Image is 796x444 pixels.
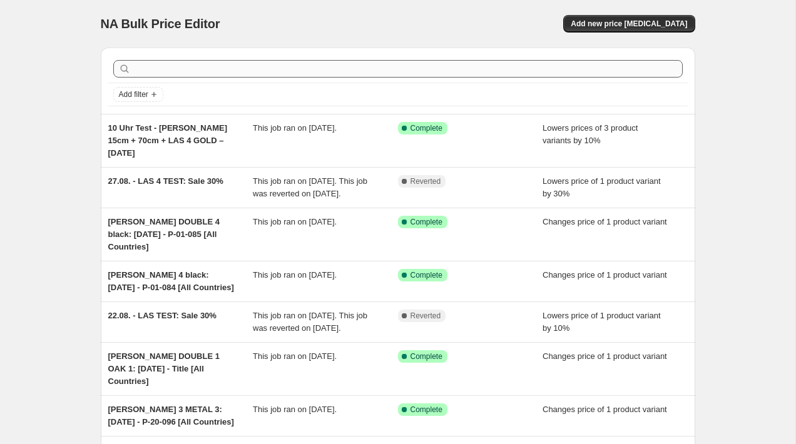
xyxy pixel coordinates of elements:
span: Lowers prices of 3 product variants by 10% [543,123,638,145]
span: This job ran on [DATE]. [253,123,337,133]
span: [PERSON_NAME] DOUBLE 1 OAK 1: [DATE] - Title [All Countries] [108,351,220,386]
span: Complete [411,217,442,227]
span: 27.08. - LAS 4 TEST: Sale 30% [108,176,223,186]
span: Changes price of 1 product variant [543,351,667,361]
span: Reverted [411,176,441,186]
span: Lowers price of 1 product variant by 10% [543,311,661,333]
span: Complete [411,270,442,280]
span: Reverted [411,311,441,321]
span: This job ran on [DATE]. [253,270,337,280]
span: Complete [411,405,442,415]
span: Complete [411,123,442,133]
span: 10 Uhr Test - [PERSON_NAME] 15cm + 70cm + LAS 4 GOLD – [DATE] [108,123,227,158]
span: Add new price [MEDICAL_DATA] [571,19,687,29]
span: 22.08. - LAS TEST: Sale 30% [108,311,217,320]
span: Changes price of 1 product variant [543,405,667,414]
span: Changes price of 1 product variant [543,217,667,226]
span: [PERSON_NAME] DOUBLE 4 black: [DATE] - P-01-085 [All Countries] [108,217,220,251]
span: [PERSON_NAME] 3 METAL 3: [DATE] - P-20-096 [All Countries] [108,405,234,426]
span: Lowers price of 1 product variant by 30% [543,176,661,198]
span: Complete [411,351,442,361]
button: Add filter [113,87,163,102]
span: NA Bulk Price Editor [101,17,220,31]
span: [PERSON_NAME] 4 black: [DATE] - P-01-084 [All Countries] [108,270,234,292]
span: This job ran on [DATE]. This job was reverted on [DATE]. [253,176,367,198]
span: This job ran on [DATE]. [253,351,337,361]
span: This job ran on [DATE]. [253,217,337,226]
span: This job ran on [DATE]. [253,405,337,414]
span: This job ran on [DATE]. This job was reverted on [DATE]. [253,311,367,333]
span: Add filter [119,89,148,99]
span: Changes price of 1 product variant [543,270,667,280]
button: Add new price [MEDICAL_DATA] [563,15,695,33]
